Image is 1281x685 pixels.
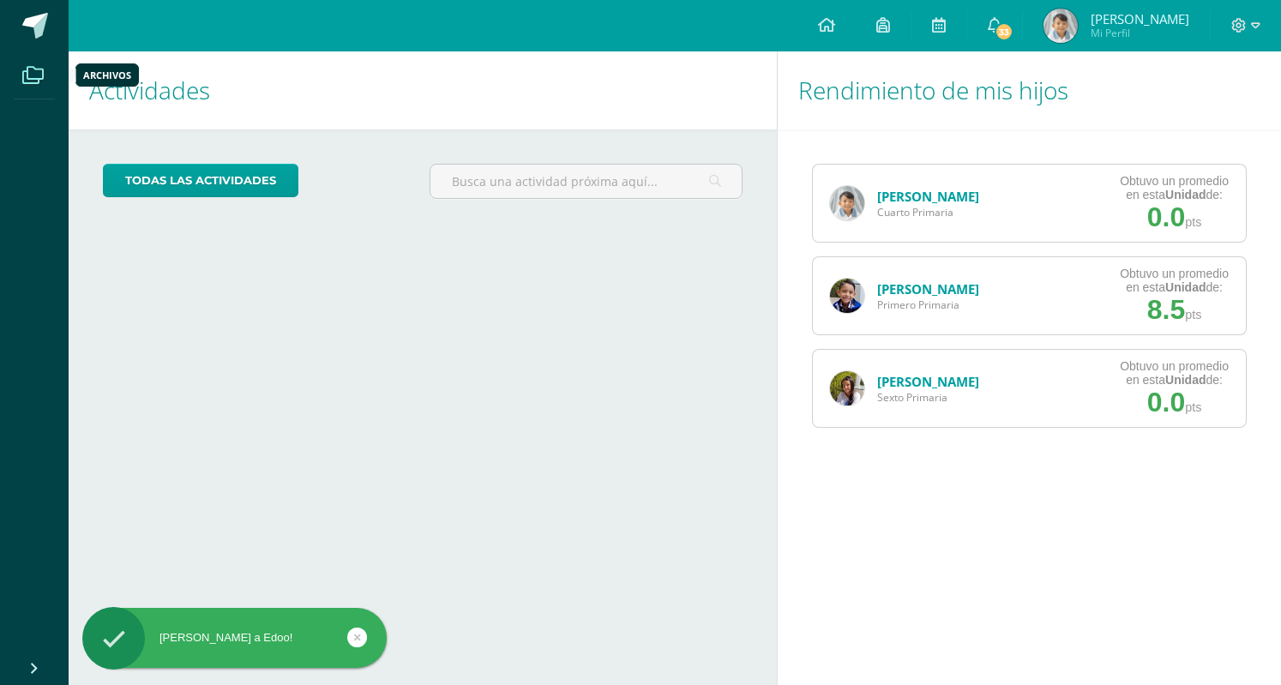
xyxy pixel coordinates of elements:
[830,371,864,406] img: 03e269a9f5e981bcbe106db49d8d1a33.png
[1185,400,1201,414] span: pts
[82,630,387,646] div: [PERSON_NAME] a Edoo!
[798,51,1260,129] h1: Rendimiento de mis hijos
[1165,280,1206,294] strong: Unidad
[1120,267,1229,294] div: Obtuvo un promedio en esta de:
[83,69,131,81] div: Archivos
[877,297,979,312] span: Primero Primaria
[877,280,979,297] a: [PERSON_NAME]
[830,186,864,220] img: 76b2d08f0b19efda2e04a1c7c1bfb6f4.png
[1165,373,1206,387] strong: Unidad
[877,188,979,205] a: [PERSON_NAME]
[430,165,742,198] input: Busca una actividad próxima aquí...
[877,390,979,405] span: Sexto Primaria
[103,164,298,197] a: todas las Actividades
[877,205,979,219] span: Cuarto Primaria
[1147,387,1185,418] span: 0.0
[1091,26,1189,40] span: Mi Perfil
[1120,174,1229,201] div: Obtuvo un promedio en esta de:
[1091,10,1189,27] span: [PERSON_NAME]
[1043,9,1078,43] img: 14c430086162d21cfc7c7f256b49e461.png
[830,279,864,313] img: 95e8aa23027a7127b1f62a6db9e22f1e.png
[1147,201,1185,232] span: 0.0
[1120,359,1229,387] div: Obtuvo un promedio en esta de:
[995,22,1013,41] span: 33
[89,51,756,129] h1: Actividades
[877,373,979,390] a: [PERSON_NAME]
[1185,215,1201,229] span: pts
[1147,294,1185,325] span: 8.5
[1185,308,1201,321] span: pts
[1165,188,1206,201] strong: Unidad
